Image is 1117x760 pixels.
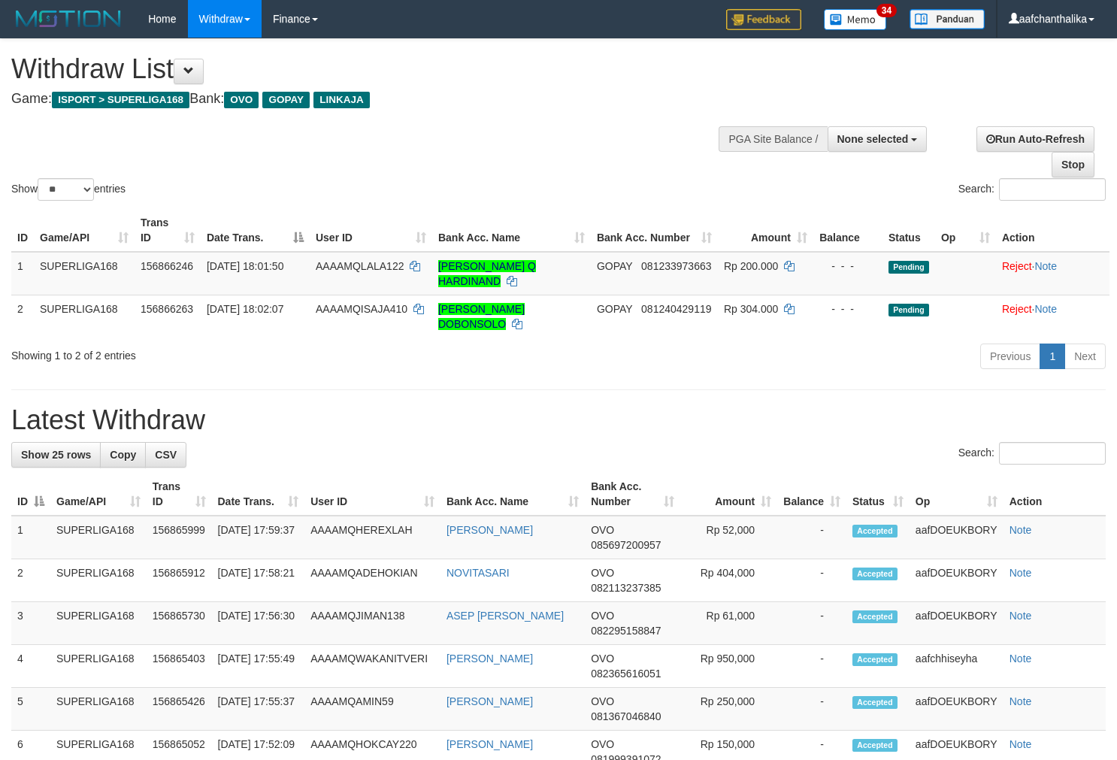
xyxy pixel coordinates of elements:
input: Search: [999,442,1106,465]
td: · [996,295,1109,338]
a: [PERSON_NAME] [446,695,533,707]
td: 156865999 [147,516,212,559]
img: MOTION_logo.png [11,8,126,30]
th: Balance: activate to sort column ascending [777,473,846,516]
span: 156866246 [141,260,193,272]
th: Game/API: activate to sort column ascending [34,209,135,252]
span: Accepted [852,653,898,666]
div: - - - [819,259,876,274]
a: Note [1010,738,1032,750]
td: SUPERLIGA168 [50,516,147,559]
td: SUPERLIGA168 [50,645,147,688]
td: - [777,602,846,645]
th: Status: activate to sort column ascending [846,473,910,516]
td: 2 [11,559,50,602]
span: 34 [876,4,897,17]
td: aafchhiseyha [910,645,1003,688]
th: Bank Acc. Number: activate to sort column ascending [591,209,718,252]
label: Show entries [11,178,126,201]
td: SUPERLIGA168 [50,559,147,602]
img: panduan.png [910,9,985,29]
span: ISPORT > SUPERLIGA168 [52,92,189,108]
th: Status [882,209,935,252]
td: 156865730 [147,602,212,645]
span: OVO [591,524,614,536]
td: 1 [11,516,50,559]
a: 1 [1040,344,1065,369]
a: Note [1010,610,1032,622]
select: Showentries [38,178,94,201]
span: [DATE] 18:01:50 [207,260,283,272]
td: 156865426 [147,688,212,731]
th: Bank Acc. Name: activate to sort column ascending [440,473,585,516]
td: - [777,645,846,688]
td: SUPERLIGA168 [50,602,147,645]
td: - [777,559,846,602]
h1: Latest Withdraw [11,405,1106,435]
th: Op: activate to sort column ascending [935,209,996,252]
span: Copy 085697200957 to clipboard [591,539,661,551]
span: Copy 081240429119 to clipboard [641,303,711,315]
a: [PERSON_NAME] [446,653,533,665]
span: Pending [888,261,929,274]
th: Action [996,209,1109,252]
a: Note [1034,303,1057,315]
th: User ID: activate to sort column ascending [310,209,432,252]
td: AAAAMQADEHOKIAN [304,559,440,602]
td: [DATE] 17:59:37 [212,516,305,559]
span: Copy 082295158847 to clipboard [591,625,661,637]
span: Rp 304.000 [724,303,778,315]
a: Run Auto-Refresh [976,126,1094,152]
input: Search: [999,178,1106,201]
th: Trans ID: activate to sort column ascending [147,473,212,516]
th: Balance [813,209,882,252]
span: OVO [591,653,614,665]
td: [DATE] 17:56:30 [212,602,305,645]
td: 4 [11,645,50,688]
td: SUPERLIGA168 [50,688,147,731]
th: Op: activate to sort column ascending [910,473,1003,516]
span: OVO [224,92,259,108]
th: Bank Acc. Number: activate to sort column ascending [585,473,680,516]
th: Bank Acc. Name: activate to sort column ascending [432,209,591,252]
th: Trans ID: activate to sort column ascending [135,209,201,252]
td: AAAAMQJIMAN138 [304,602,440,645]
a: [PERSON_NAME] [446,738,533,750]
td: - [777,688,846,731]
img: Feedback.jpg [726,9,801,30]
td: AAAAMQWAKANITVERI [304,645,440,688]
td: SUPERLIGA168 [34,252,135,295]
div: PGA Site Balance / [719,126,827,152]
a: CSV [145,442,186,468]
td: 2 [11,295,34,338]
span: GOPAY [262,92,310,108]
td: · [996,252,1109,295]
td: Rp 950,000 [680,645,778,688]
td: aafDOEUKBORY [910,559,1003,602]
h4: Game: Bank: [11,92,730,107]
a: [PERSON_NAME] Q HARDINAND [438,260,536,287]
button: None selected [828,126,928,152]
td: 156865403 [147,645,212,688]
a: Next [1064,344,1106,369]
td: 156865912 [147,559,212,602]
td: Rp 52,000 [680,516,778,559]
span: AAAAMQISAJA410 [316,303,407,315]
span: OVO [591,695,614,707]
td: aafDOEUKBORY [910,516,1003,559]
span: GOPAY [597,303,632,315]
span: Accepted [852,696,898,709]
th: Action [1003,473,1106,516]
div: - - - [819,301,876,316]
th: Amount: activate to sort column ascending [718,209,813,252]
td: SUPERLIGA168 [34,295,135,338]
img: Button%20Memo.svg [824,9,887,30]
a: Show 25 rows [11,442,101,468]
td: aafDOEUKBORY [910,688,1003,731]
th: User ID: activate to sort column ascending [304,473,440,516]
span: None selected [837,133,909,145]
span: OVO [591,610,614,622]
a: Note [1010,653,1032,665]
td: 3 [11,602,50,645]
span: Show 25 rows [21,449,91,461]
